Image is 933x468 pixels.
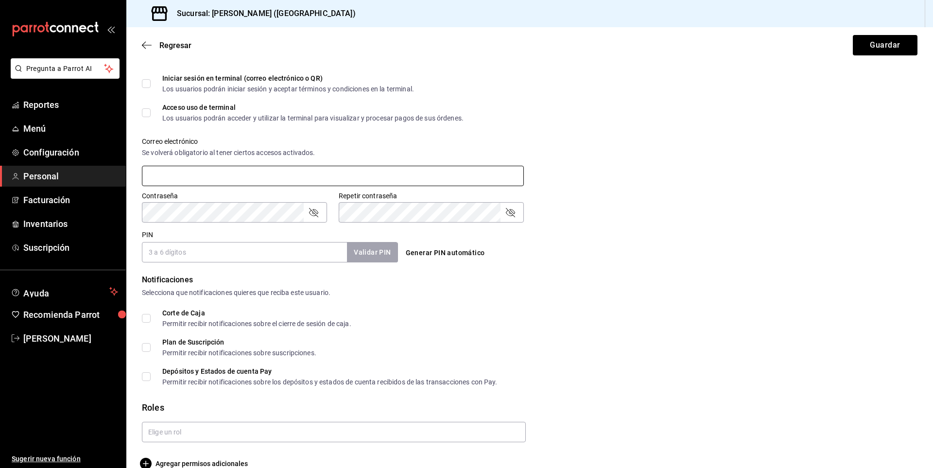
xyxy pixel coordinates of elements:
[162,86,414,92] div: Los usuarios podrán iniciar sesión y aceptar términos y condiciones en la terminal.
[162,75,414,82] div: Iniciar sesión en terminal (correo electrónico o QR)
[12,454,118,464] span: Sugerir nueva función
[162,339,316,346] div: Plan de Suscripción
[23,98,118,111] span: Reportes
[26,64,104,74] span: Pregunta a Parrot AI
[159,41,191,50] span: Regresar
[23,241,118,254] span: Suscripción
[339,192,524,199] label: Repetir contraseña
[23,308,118,321] span: Recomienda Parrot
[162,56,321,63] div: Posibilidad de autenticarse en el POS mediante PIN.
[402,244,489,262] button: Generar PIN automático
[169,8,356,19] h3: Sucursal: [PERSON_NAME] ([GEOGRAPHIC_DATA])
[308,207,319,218] button: passwordField
[142,41,191,50] button: Regresar
[23,193,118,207] span: Facturación
[162,379,498,385] div: Permitir recibir notificaciones sobre los depósitos y estados de cuenta recibidos de las transacc...
[142,192,327,199] label: Contraseña
[142,288,917,298] div: Selecciona que notificaciones quieres que reciba este usuario.
[23,122,118,135] span: Menú
[162,320,351,327] div: Permitir recibir notificaciones sobre el cierre de sesión de caja.
[504,207,516,218] button: passwordField
[11,58,120,79] button: Pregunta a Parrot AI
[162,104,464,111] div: Acceso uso de terminal
[142,274,917,286] div: Notificaciones
[23,170,118,183] span: Personal
[853,35,917,55] button: Guardar
[23,146,118,159] span: Configuración
[162,115,464,121] div: Los usuarios podrán acceder y utilizar la terminal para visualizar y procesar pagos de sus órdenes.
[23,332,118,345] span: [PERSON_NAME]
[7,70,120,81] a: Pregunta a Parrot AI
[162,310,351,316] div: Corte de Caja
[23,286,105,297] span: Ayuda
[162,368,498,375] div: Depósitos y Estados de cuenta Pay
[142,148,524,158] div: Se volverá obligatorio al tener ciertos accesos activados.
[142,401,917,414] div: Roles
[142,422,526,442] input: Elige un rol
[142,231,153,238] label: PIN
[162,349,316,356] div: Permitir recibir notificaciones sobre suscripciones.
[142,242,347,262] input: 3 a 6 dígitos
[23,217,118,230] span: Inventarios
[107,25,115,33] button: open_drawer_menu
[142,138,524,145] label: Correo electrónico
